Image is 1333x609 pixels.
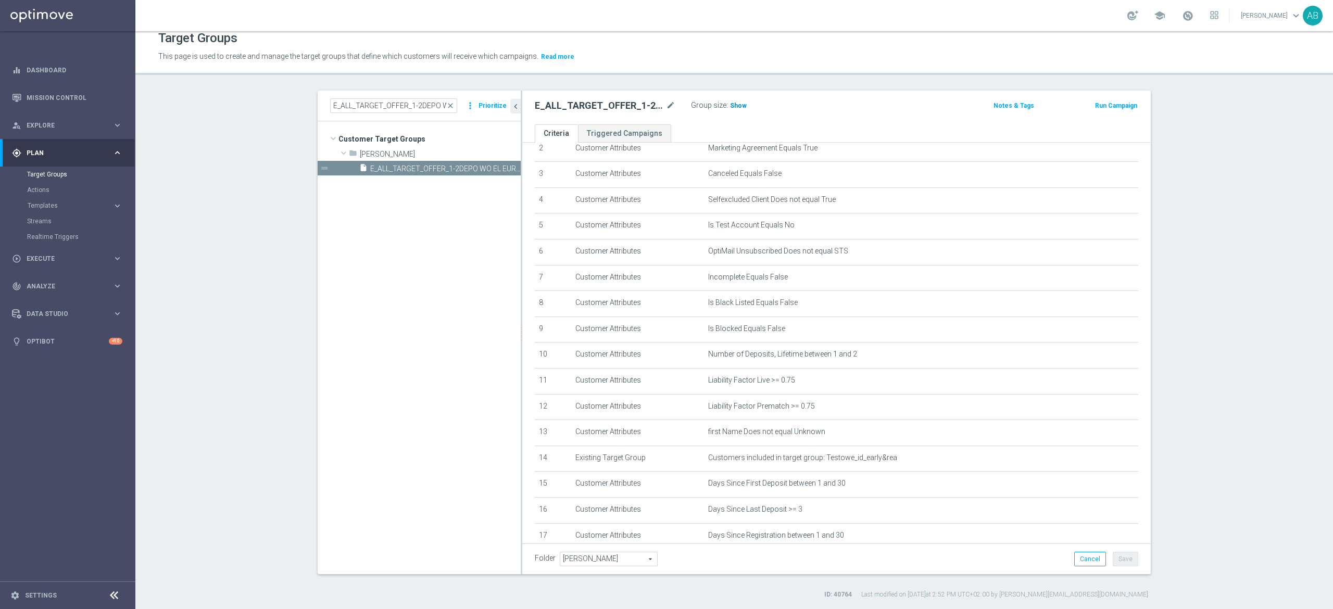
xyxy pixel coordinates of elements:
[708,298,798,307] span: Is Black Listed Equals False
[992,100,1035,111] button: Notes & Tags
[535,136,571,162] td: 2
[535,213,571,239] td: 5
[12,309,112,319] div: Data Studio
[726,101,728,110] label: :
[12,121,112,130] div: Explore
[11,337,123,346] button: lightbulb Optibot +10
[27,217,108,225] a: Streams
[1094,100,1138,111] button: Run Campaign
[158,31,237,46] h1: Target Groups
[708,195,836,204] span: Selfexcluded Client Does not equal True
[465,98,475,113] i: more_vert
[11,94,123,102] button: Mission Control
[708,479,846,488] span: Days Since First Deposit between 1 and 30
[11,255,123,263] button: play_circle_outline Execute keyboard_arrow_right
[535,124,578,143] a: Criteria
[571,446,704,472] td: Existing Target Group
[28,202,112,209] div: Templates
[535,291,571,317] td: 8
[708,221,795,230] span: Is Test Account Equals No
[708,453,897,462] span: Customers included in target group: Testowe_id_early&rea
[578,124,671,143] a: Triggered Campaigns
[535,446,571,472] td: 14
[535,265,571,291] td: 7
[708,505,802,514] span: Days Since Last Deposit >= 3
[1154,10,1165,21] span: school
[1303,6,1323,26] div: AB
[1290,10,1302,21] span: keyboard_arrow_down
[12,337,21,346] i: lightbulb
[12,121,21,130] i: person_search
[708,376,795,385] span: Liability Factor Live >= 0.75
[571,420,704,446] td: Customer Attributes
[112,201,122,211] i: keyboard_arrow_right
[27,170,108,179] a: Target Groups
[10,591,20,600] i: settings
[12,282,21,291] i: track_changes
[11,121,123,130] button: person_search Explore keyboard_arrow_right
[27,182,134,198] div: Actions
[571,136,704,162] td: Customer Attributes
[540,51,575,62] button: Read more
[12,66,21,75] i: equalizer
[11,149,123,157] button: gps_fixed Plan keyboard_arrow_right
[158,52,538,60] span: This page is used to create and manage the target groups that define which customers will receive...
[708,169,782,178] span: Canceled Equals False
[109,338,122,345] div: +10
[571,162,704,188] td: Customer Attributes
[11,310,123,318] div: Data Studio keyboard_arrow_right
[535,497,571,523] td: 16
[535,316,571,342] td: 9
[571,291,704,317] td: Customer Attributes
[535,472,571,498] td: 15
[730,102,747,109] span: Show
[511,102,521,111] i: chevron_left
[708,247,848,256] span: OptiMail Unsubscribed Does not equal STS
[27,283,112,289] span: Analyze
[27,201,123,210] button: Templates keyboard_arrow_right
[535,523,571,549] td: 17
[571,316,704,342] td: Customer Attributes
[27,198,134,213] div: Templates
[691,101,726,110] label: Group size
[571,342,704,369] td: Customer Attributes
[112,253,122,263] i: keyboard_arrow_right
[27,229,134,245] div: Realtime Triggers
[535,420,571,446] td: 13
[338,132,521,146] span: Customer Target Groups
[27,84,122,111] a: Mission Control
[535,99,664,112] h2: E_ALL_TARGET_OFFER_1-2DEPO WO EL EUROPUCHAROW_270825
[571,187,704,213] td: Customer Attributes
[861,590,1148,599] label: Last modified on [DATE] at 2:52 PM UTC+02:00 by [PERSON_NAME][EMAIL_ADDRESS][DOMAIN_NAME]
[330,98,457,113] input: Quick find group or folder
[359,163,368,175] i: insert_drive_file
[535,554,556,563] label: Folder
[11,282,123,290] div: track_changes Analyze keyboard_arrow_right
[12,148,112,158] div: Plan
[27,311,112,317] span: Data Studio
[112,281,122,291] i: keyboard_arrow_right
[25,592,57,599] a: Settings
[370,164,521,173] span: E_ALL_TARGET_OFFER_1-2DEPO WO EL EUROPUCHAROW_270825
[535,394,571,420] td: 12
[27,256,112,262] span: Execute
[708,531,844,540] span: Days Since Registration between 1 and 30
[12,84,122,111] div: Mission Control
[708,350,857,359] span: Number of Deposits, Lifetime between 1 and 2
[535,239,571,265] td: 6
[27,122,112,129] span: Explore
[571,239,704,265] td: Customer Attributes
[12,148,21,158] i: gps_fixed
[27,150,112,156] span: Plan
[27,213,134,229] div: Streams
[11,66,123,74] button: equalizer Dashboard
[571,213,704,239] td: Customer Attributes
[510,99,521,113] button: chevron_left
[477,99,508,113] button: Prioritize
[708,144,818,153] span: Marketing Agreement Equals True
[12,254,112,263] div: Execute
